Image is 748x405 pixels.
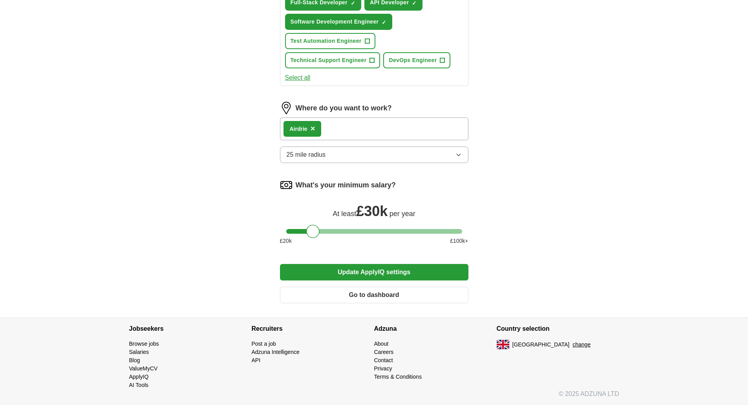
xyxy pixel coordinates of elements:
span: 25 mile radius [287,150,326,159]
span: £ 100 k+ [450,237,468,245]
a: Careers [374,349,394,355]
a: Blog [129,357,140,363]
label: Where do you want to work? [296,103,392,114]
button: Test Automation Engineer [285,33,375,49]
img: UK flag [497,340,509,349]
img: location.png [280,102,293,114]
a: Terms & Conditions [374,374,422,380]
span: × [311,124,315,133]
span: £ 20 k [280,237,292,245]
button: Go to dashboard [280,287,468,303]
a: ValueMyCV [129,365,158,372]
a: Privacy [374,365,392,372]
button: Software Development Engineer✓ [285,14,393,30]
span: Technical Support Engineer [291,56,367,64]
span: Software Development Engineer [291,18,379,26]
button: Select all [285,73,311,82]
button: Technical Support Engineer [285,52,380,68]
button: Update ApplyIQ settings [280,264,468,280]
label: What's your minimum salary? [296,180,396,191]
button: change [572,341,591,349]
div: © 2025 ADZUNA LTD [123,389,625,405]
a: Salaries [129,349,149,355]
span: At least [333,210,356,218]
button: DevOps Engineer [383,52,450,68]
span: £ 30k [356,203,388,219]
a: Contact [374,357,393,363]
h4: Country selection [497,318,619,340]
a: AI Tools [129,382,149,388]
img: salary.png [280,179,293,191]
span: DevOps Engineer [389,56,437,64]
a: Post a job [252,341,276,347]
button: 25 mile radius [280,147,468,163]
a: ApplyIQ [129,374,149,380]
a: About [374,341,389,347]
a: Browse jobs [129,341,159,347]
a: Adzuna Intelligence [252,349,300,355]
a: API [252,357,261,363]
div: Airdrie [290,125,307,133]
span: [GEOGRAPHIC_DATA] [512,341,570,349]
span: Test Automation Engineer [291,37,362,45]
button: × [311,123,315,135]
span: per year [390,210,415,218]
span: ✓ [382,19,386,26]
